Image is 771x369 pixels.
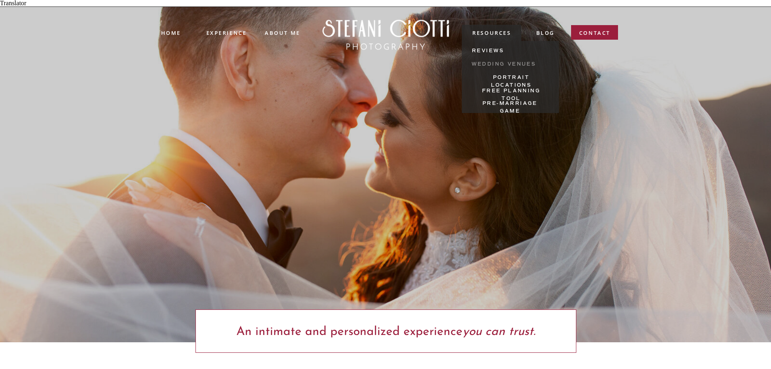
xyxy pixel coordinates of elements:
[472,100,548,109] a: PRE-MARRIAGE GAME
[161,29,181,36] a: Home
[472,29,512,38] a: resources
[265,29,301,36] a: about ME
[579,29,611,41] a: contact
[472,60,536,70] a: Wedding Venues
[206,29,246,35] a: experience
[472,87,551,96] a: Free Planning tool
[202,324,570,338] p: An intimate and personalized experience
[536,29,554,38] a: blog
[472,74,551,83] a: Portrait Locations
[463,326,535,338] i: you can trust.
[472,47,505,56] a: reviews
